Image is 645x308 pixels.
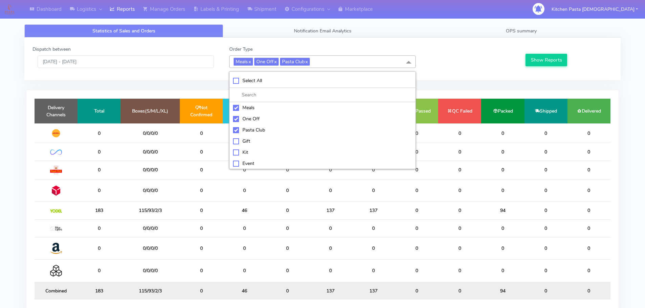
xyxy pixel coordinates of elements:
[121,179,180,202] td: 0/0/0/0
[481,202,524,219] td: 94
[180,161,223,179] td: 0
[78,282,121,300] td: 183
[309,161,352,179] td: 0
[438,202,481,219] td: 0
[223,99,266,123] td: Confirmed
[50,166,62,174] img: Royal Mail
[524,99,567,123] td: Shipped
[229,46,253,53] label: Order Type
[223,237,266,259] td: 0
[524,260,567,282] td: 0
[50,185,62,196] img: DPD
[223,260,266,282] td: 0
[438,260,481,282] td: 0
[223,202,266,219] td: 46
[524,237,567,259] td: 0
[294,28,351,34] span: Notification Email Analytics
[567,282,610,300] td: 0
[180,202,223,219] td: 0
[266,179,309,202] td: 0
[481,161,524,179] td: 0
[352,260,395,282] td: 0
[35,282,78,300] td: Combined
[180,219,223,237] td: 0
[24,24,621,38] ul: Tabs
[352,237,395,259] td: 0
[50,265,62,277] img: Collection
[78,179,121,202] td: 0
[524,202,567,219] td: 0
[567,179,610,202] td: 0
[248,58,251,65] a: x
[395,202,438,219] td: 0
[481,260,524,282] td: 0
[438,179,481,202] td: 0
[395,260,438,282] td: 0
[78,260,121,282] td: 0
[305,58,308,65] a: x
[438,282,481,300] td: 0
[567,161,610,179] td: 0
[395,219,438,237] td: 0
[121,202,180,219] td: 115/93/2/3
[233,149,412,156] div: Kit
[309,237,352,259] td: 0
[395,282,438,300] td: 0
[233,138,412,145] div: Gift
[223,219,266,237] td: 0
[233,115,412,122] div: One Off
[121,282,180,300] td: 115/93/2/3
[352,282,395,300] td: 137
[121,161,180,179] td: 0/0/0/0
[567,202,610,219] td: 0
[233,77,412,84] div: Select All
[234,58,253,66] span: Meals
[180,282,223,300] td: 0
[481,143,524,161] td: 0
[266,237,309,259] td: 0
[309,260,352,282] td: 0
[524,123,567,143] td: 0
[223,143,266,161] td: 0
[35,99,78,123] td: Delivery Channels
[92,28,155,34] span: Statistics of Sales and Orders
[223,123,266,143] td: 0
[121,143,180,161] td: 0/0/0/0
[78,123,121,143] td: 0
[352,161,395,179] td: 0
[481,237,524,259] td: 0
[506,28,537,34] span: OPS summary
[223,282,266,300] td: 46
[50,242,62,254] img: Amazon
[274,58,277,65] a: x
[33,46,71,53] label: Dispatch between
[524,219,567,237] td: 0
[567,260,610,282] td: 0
[525,54,567,66] button: Show Reports
[567,219,610,237] td: 0
[395,143,438,161] td: 0
[546,2,643,16] button: Kitchen Pasta [DEMOGRAPHIC_DATA]
[78,161,121,179] td: 0
[438,123,481,143] td: 0
[50,227,62,231] img: MaxOptra
[121,219,180,237] td: 0/0/0/0
[481,179,524,202] td: 0
[78,237,121,259] td: 0
[180,179,223,202] td: 0
[121,123,180,143] td: 0/0/0/0
[395,237,438,259] td: 0
[50,209,62,213] img: Yodel
[567,143,610,161] td: 0
[438,99,481,123] td: QC Failed
[524,161,567,179] td: 0
[50,129,62,138] img: DHL
[233,91,412,98] input: multiselect-search
[567,237,610,259] td: 0
[78,143,121,161] td: 0
[481,282,524,300] td: 94
[50,149,62,155] img: OnFleet
[524,282,567,300] td: 0
[121,260,180,282] td: 0/0/0/0
[180,143,223,161] td: 0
